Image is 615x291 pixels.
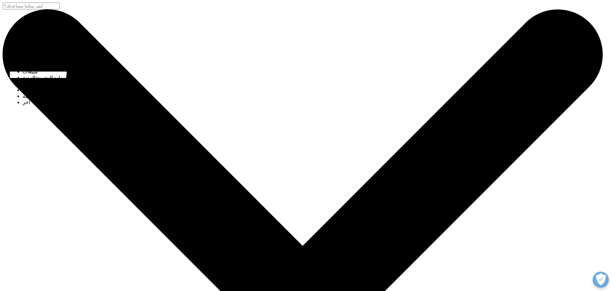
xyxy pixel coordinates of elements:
[23,99,30,105] font: آخر
[593,272,609,288] button: فتح التفضيلات
[23,69,38,74] font: مبيعات
[3,3,60,9] input: يبحث
[23,75,68,80] font: الموارد البشرية/المهنة
[23,87,79,93] font: قائمة انتظار الموقع/الباحث
[23,81,115,87] font: المرضى الذين يسعون إلى التجارب السريرية
[23,93,72,99] font: الحسابات الدائنة/المدينة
